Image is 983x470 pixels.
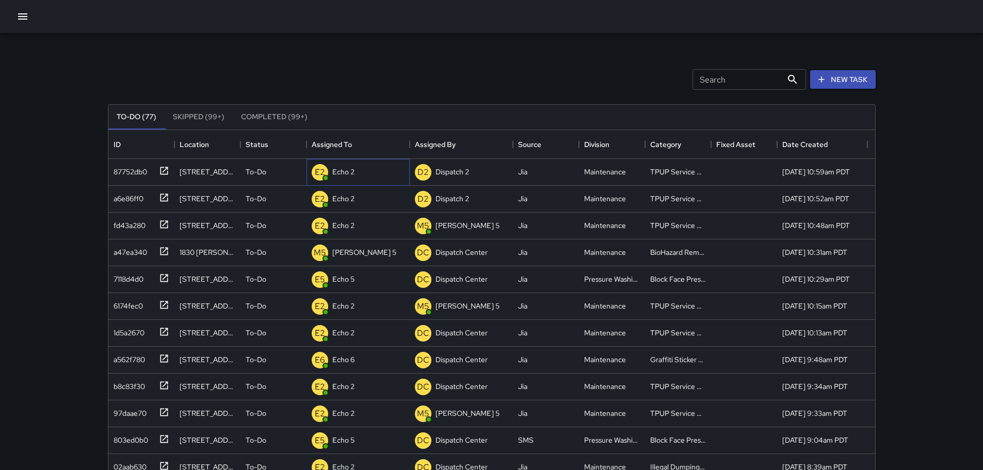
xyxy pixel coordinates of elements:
[650,220,706,231] div: TPUP Service Requested
[332,301,354,311] p: Echo 2
[180,247,235,257] div: 1830 Webster Street
[518,328,527,338] div: Jia
[233,105,316,129] button: Completed (99+)
[584,381,626,392] div: Maintenance
[650,274,706,284] div: Block Face Pressure Washed
[584,193,626,204] div: Maintenance
[108,130,174,159] div: ID
[332,328,354,338] p: Echo 2
[315,408,325,420] p: E2
[650,301,706,311] div: TPUP Service Requested
[650,381,706,392] div: TPUP Service Requested
[584,435,640,445] div: Pressure Washing
[109,163,147,177] div: 87752db0
[240,130,307,159] div: Status
[650,247,706,257] div: BioHazard Removed
[650,435,706,445] div: Block Face Pressure Washed
[518,408,527,418] div: Jia
[518,354,527,365] div: Jia
[332,381,354,392] p: Echo 2
[246,274,266,284] p: To-Do
[109,323,144,338] div: 1d5a2670
[109,404,147,418] div: 97daae70
[415,130,456,159] div: Assigned By
[410,130,513,159] div: Assigned By
[109,270,143,284] div: 7118d4d0
[518,130,541,159] div: Source
[109,297,143,311] div: 6174fec0
[782,247,847,257] div: 9/8/2025, 10:31am PDT
[782,167,850,177] div: 9/8/2025, 10:59am PDT
[810,70,876,89] button: New Task
[332,354,354,365] p: Echo 6
[315,354,325,366] p: E6
[436,220,499,231] p: [PERSON_NAME] 5
[711,130,777,159] div: Fixed Asset
[315,193,325,205] p: E2
[165,105,233,129] button: Skipped (99+)
[417,327,429,339] p: DC
[584,167,626,177] div: Maintenance
[109,189,143,204] div: a6e86ff0
[332,274,354,284] p: Echo 5
[518,247,527,257] div: Jia
[782,220,850,231] div: 9/8/2025, 10:48am PDT
[782,435,848,445] div: 9/8/2025, 9:04am PDT
[518,193,527,204] div: Jia
[518,167,527,177] div: Jia
[436,328,488,338] p: Dispatch Center
[436,301,499,311] p: [PERSON_NAME] 5
[180,354,235,365] div: 230 Bay Place
[436,193,469,204] p: Dispatch 2
[314,247,326,259] p: M5
[782,408,847,418] div: 9/8/2025, 9:33am PDT
[436,354,488,365] p: Dispatch Center
[645,130,711,159] div: Category
[716,130,755,159] div: Fixed Asset
[315,166,325,179] p: E2
[246,220,266,231] p: To-Do
[584,328,626,338] div: Maintenance
[246,328,266,338] p: To-Do
[174,130,240,159] div: Location
[584,301,626,311] div: Maintenance
[109,243,147,257] div: a47ea340
[650,328,706,338] div: TPUP Service Requested
[114,130,121,159] div: ID
[782,381,848,392] div: 9/8/2025, 9:34am PDT
[782,328,847,338] div: 9/8/2025, 10:13am PDT
[315,327,325,339] p: E2
[584,274,640,284] div: Pressure Washing
[180,408,235,418] div: 1508 15th Street
[315,220,325,232] p: E2
[650,408,706,418] div: TPUP Service Requested
[782,354,848,365] div: 9/8/2025, 9:48am PDT
[180,328,235,338] div: 510 9th Street
[332,167,354,177] p: Echo 2
[312,130,352,159] div: Assigned To
[109,216,146,231] div: fd43a280
[417,247,429,259] p: DC
[518,220,527,231] div: Jia
[332,247,396,257] p: [PERSON_NAME] 5
[650,354,706,365] div: Graffiti Sticker Abated Small
[782,274,850,284] div: 9/8/2025, 10:29am PDT
[246,435,266,445] p: To-Do
[782,193,849,204] div: 9/8/2025, 10:52am PDT
[417,408,429,420] p: M5
[518,435,534,445] div: SMS
[584,220,626,231] div: Maintenance
[180,220,235,231] div: 351 17th Street
[315,434,325,447] p: E5
[436,435,488,445] p: Dispatch Center
[584,408,626,418] div: Maintenance
[332,193,354,204] p: Echo 2
[332,435,354,445] p: Echo 5
[246,301,266,311] p: To-Do
[109,350,145,365] div: a562f780
[315,300,325,313] p: E2
[513,130,579,159] div: Source
[109,377,145,392] div: b8c83f30
[180,435,235,445] div: 426 17th Street
[584,247,626,257] div: Maintenance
